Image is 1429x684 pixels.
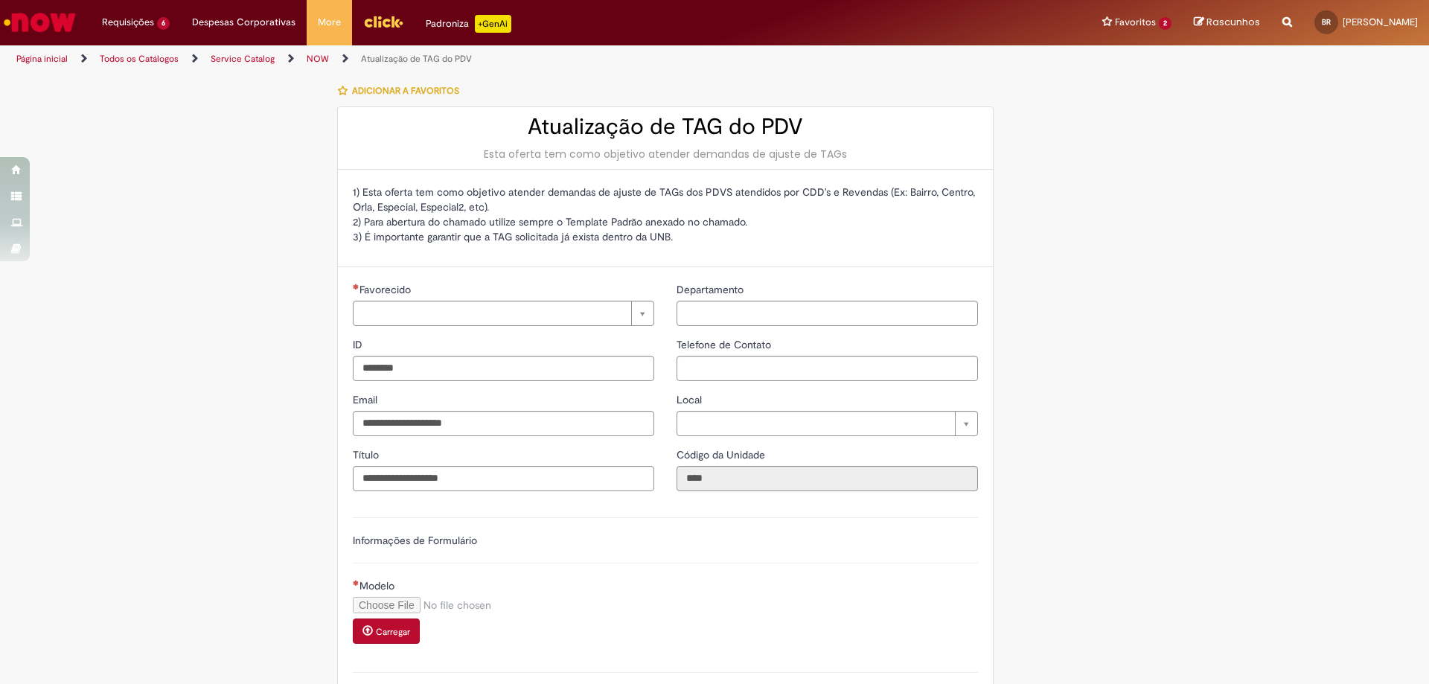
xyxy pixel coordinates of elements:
span: Requisições [102,15,154,30]
span: Telefone de Contato [677,338,774,351]
div: Esta oferta tem como objetivo atender demandas de ajuste de TAGs [353,147,978,162]
input: Título [353,466,654,491]
span: Título [353,448,382,461]
ul: Trilhas de página [11,45,942,73]
a: Limpar campo Favorecido [353,301,654,326]
a: Service Catalog [211,53,275,65]
button: Adicionar a Favoritos [337,75,467,106]
button: Carregar anexo de Modelo Required [353,619,420,644]
span: Despesas Corporativas [192,15,295,30]
span: 2 [1159,17,1171,30]
a: Rascunhos [1194,16,1260,30]
input: Email [353,411,654,436]
span: Local [677,393,705,406]
span: 6 [157,17,170,30]
span: BR [1322,17,1331,27]
input: Código da Unidade [677,466,978,491]
span: Rascunhos [1206,15,1260,29]
span: Necessários [353,284,359,290]
a: NOW [307,53,329,65]
span: Departamento [677,283,747,296]
span: Favoritos [1115,15,1156,30]
div: Padroniza [426,15,511,33]
a: Página inicial [16,53,68,65]
label: Informações de Formulário [353,534,477,547]
span: Email [353,393,380,406]
h2: Atualização de TAG do PDV [353,115,978,139]
span: Necessários - Favorecido [359,283,414,296]
input: Departamento [677,301,978,326]
span: Necessários [353,580,359,586]
span: More [318,15,341,30]
span: Somente leitura - Código da Unidade [677,448,768,461]
p: 1) Esta oferta tem como objetivo atender demandas de ajuste de TAGs dos PDVS atendidos por CDD's ... [353,185,978,244]
span: [PERSON_NAME] [1343,16,1418,28]
p: +GenAi [475,15,511,33]
img: click_logo_yellow_360x200.png [363,10,403,33]
input: Telefone de Contato [677,356,978,381]
a: Todos os Catálogos [100,53,179,65]
a: Limpar campo Local [677,411,978,436]
span: ID [353,338,365,351]
label: Somente leitura - Código da Unidade [677,447,768,462]
span: Modelo [359,579,397,592]
a: Atualização de TAG do PDV [361,53,472,65]
input: ID [353,356,654,381]
img: ServiceNow [1,7,78,37]
span: Adicionar a Favoritos [352,85,459,97]
small: Carregar [376,626,410,638]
